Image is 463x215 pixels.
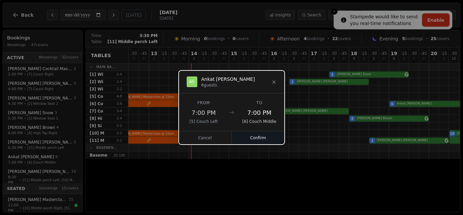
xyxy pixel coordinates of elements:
div: To [242,100,277,105]
div: 7:00 PM [187,108,221,118]
button: Cancel [179,131,232,145]
div: [5] Couch Left [187,119,221,124]
div: 7:00 PM [242,108,277,118]
div: From [187,100,221,105]
div: Ankat [PERSON_NAME] [201,76,255,82]
div: [6] Couch Middle [242,119,277,124]
div: 6 guests [201,82,255,88]
div: AS [187,76,197,87]
button: Confirm [232,131,285,145]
